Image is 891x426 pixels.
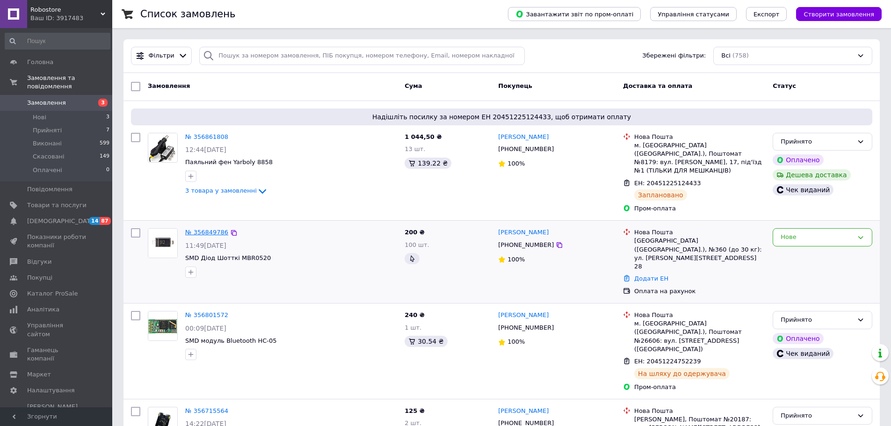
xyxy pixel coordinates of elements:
[753,11,780,18] span: Експорт
[30,6,101,14] span: Robostore
[148,82,190,89] span: Замовлення
[33,126,62,135] span: Прийняті
[27,386,75,395] span: Налаштування
[515,10,633,18] span: Завантажити звіт по пром-оплаті
[650,7,737,21] button: Управління статусами
[746,7,787,21] button: Експорт
[405,133,442,140] span: 1 044,50 ₴
[27,289,78,298] span: Каталог ProSale
[498,311,549,320] a: [PERSON_NAME]
[773,333,823,344] div: Оплачено
[507,256,525,263] span: 100%
[773,348,833,359] div: Чек виданий
[148,311,177,340] img: Фото товару
[199,47,525,65] input: Пошук за номером замовлення, ПІБ покупця, номером телефону, Email, номером накладної
[781,315,853,325] div: Прийнято
[100,217,110,225] span: 87
[27,258,51,266] span: Відгуки
[185,407,228,414] a: № 356715564
[185,254,271,261] a: SMD Діод Шотткі MBR0520
[498,82,532,89] span: Покупець
[634,311,765,319] div: Нова Пошта
[642,51,706,60] span: Збережені фільтри:
[781,232,853,242] div: Нове
[405,407,425,414] span: 125 ₴
[135,112,869,122] span: Надішліть посилку за номером ЕН 20451225124433, щоб отримати оплату
[405,241,429,248] span: 100 шт.
[27,217,96,225] span: [DEMOGRAPHIC_DATA]
[507,160,525,167] span: 100%
[148,228,178,258] a: Фото товару
[405,311,425,318] span: 240 ₴
[634,383,765,391] div: Пром-оплата
[498,133,549,142] a: [PERSON_NAME]
[33,166,62,174] span: Оплачені
[30,14,112,22] div: Ваш ID: 3917483
[33,152,65,161] span: Скасовані
[634,319,765,354] div: м. [GEOGRAPHIC_DATA] ([GEOGRAPHIC_DATA].), Поштомат №26606: вул. [STREET_ADDRESS] ([GEOGRAPHIC_DA...
[405,324,421,331] span: 1 шт.
[658,11,729,18] span: Управління статусами
[148,229,177,258] img: Фото товару
[185,325,226,332] span: 00:09[DATE]
[185,311,228,318] a: № 356801572
[773,82,796,89] span: Статус
[634,368,730,379] div: На шляху до одержувача
[634,180,701,187] span: ЕН: 20451225124433
[185,133,228,140] a: № 356861808
[634,204,765,213] div: Пром-оплата
[27,201,87,209] span: Товари та послуги
[27,233,87,250] span: Показники роботи компанії
[27,274,52,282] span: Покупці
[804,11,874,18] span: Створити замовлення
[721,51,731,60] span: Всі
[106,113,109,122] span: 3
[634,275,668,282] a: Додати ЕН
[149,51,174,60] span: Фільтри
[634,237,765,271] div: [GEOGRAPHIC_DATA] ([GEOGRAPHIC_DATA].), №360 (до 30 кг): ул. [PERSON_NAME][STREET_ADDRESS] 28
[781,411,853,421] div: Прийнято
[33,113,46,122] span: Нові
[89,217,100,225] span: 14
[106,166,109,174] span: 0
[405,82,422,89] span: Cума
[634,189,687,201] div: Заплановано
[634,407,765,415] div: Нова Пошта
[27,305,59,314] span: Аналітика
[27,346,87,363] span: Гаманець компанії
[27,99,66,107] span: Замовлення
[100,139,109,148] span: 599
[106,126,109,135] span: 7
[148,133,178,163] a: Фото товару
[787,10,882,17] a: Створити замовлення
[185,337,276,344] a: SMD модуль Bluetooth HC-05
[507,338,525,345] span: 100%
[27,370,51,379] span: Маркет
[732,52,749,59] span: (758)
[634,358,701,365] span: ЕН: 20451224752239
[185,146,226,153] span: 12:44[DATE]
[773,184,833,195] div: Чек виданий
[498,145,554,152] span: [PHONE_NUMBER]
[405,336,447,347] div: 30.54 ₴
[185,187,268,194] a: 3 товара у замовленні
[27,321,87,338] span: Управління сайтом
[796,7,882,21] button: Створити замовлення
[33,139,62,148] span: Виконані
[27,74,112,91] span: Замовлення та повідомлення
[405,229,425,236] span: 200 ₴
[634,141,765,175] div: м. [GEOGRAPHIC_DATA] ([GEOGRAPHIC_DATA].), Поштомат №8179: вул. [PERSON_NAME], 17, під'їзд №1 (ТІ...
[100,152,109,161] span: 149
[498,228,549,237] a: [PERSON_NAME]
[634,287,765,296] div: Оплата на рахунок
[405,158,451,169] div: 139.22 ₴
[634,133,765,141] div: Нова Пошта
[98,99,108,107] span: 3
[185,159,273,166] a: Паяльний фен Yarboly 8858
[773,154,823,166] div: Оплачено
[623,82,692,89] span: Доставка та оплата
[508,7,641,21] button: Завантажити звіт по пром-оплаті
